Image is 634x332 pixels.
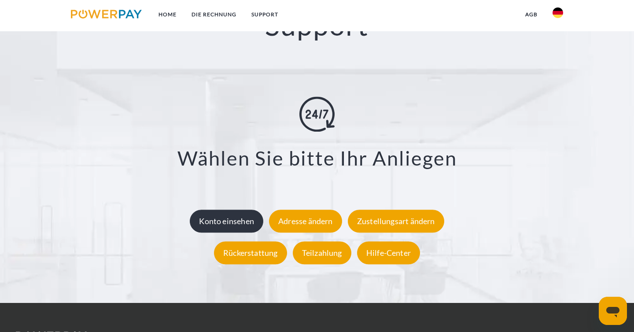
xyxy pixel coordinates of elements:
img: logo-powerpay.svg [71,10,142,18]
a: Konto einsehen [188,217,265,226]
div: Rückerstattung [214,242,287,265]
div: Adresse ändern [269,210,342,233]
a: Zustellungsart ändern [346,217,446,226]
img: de [553,7,563,18]
img: online-shopping.svg [299,96,335,132]
a: SUPPORT [244,7,286,22]
a: DIE RECHNUNG [184,7,244,22]
a: Home [151,7,184,22]
a: Rückerstattung [212,248,289,258]
a: Hilfe-Center [355,248,422,258]
iframe: Schaltfläche zum Öffnen des Messaging-Fensters [599,297,627,325]
div: Konto einsehen [190,210,263,233]
a: Adresse ändern [267,217,344,226]
a: agb [518,7,545,22]
div: Zustellungsart ändern [348,210,444,233]
div: Hilfe-Center [357,242,420,265]
h3: Wählen Sie bitte Ihr Anliegen [43,146,591,170]
a: Teilzahlung [291,248,354,258]
div: Teilzahlung [293,242,351,265]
